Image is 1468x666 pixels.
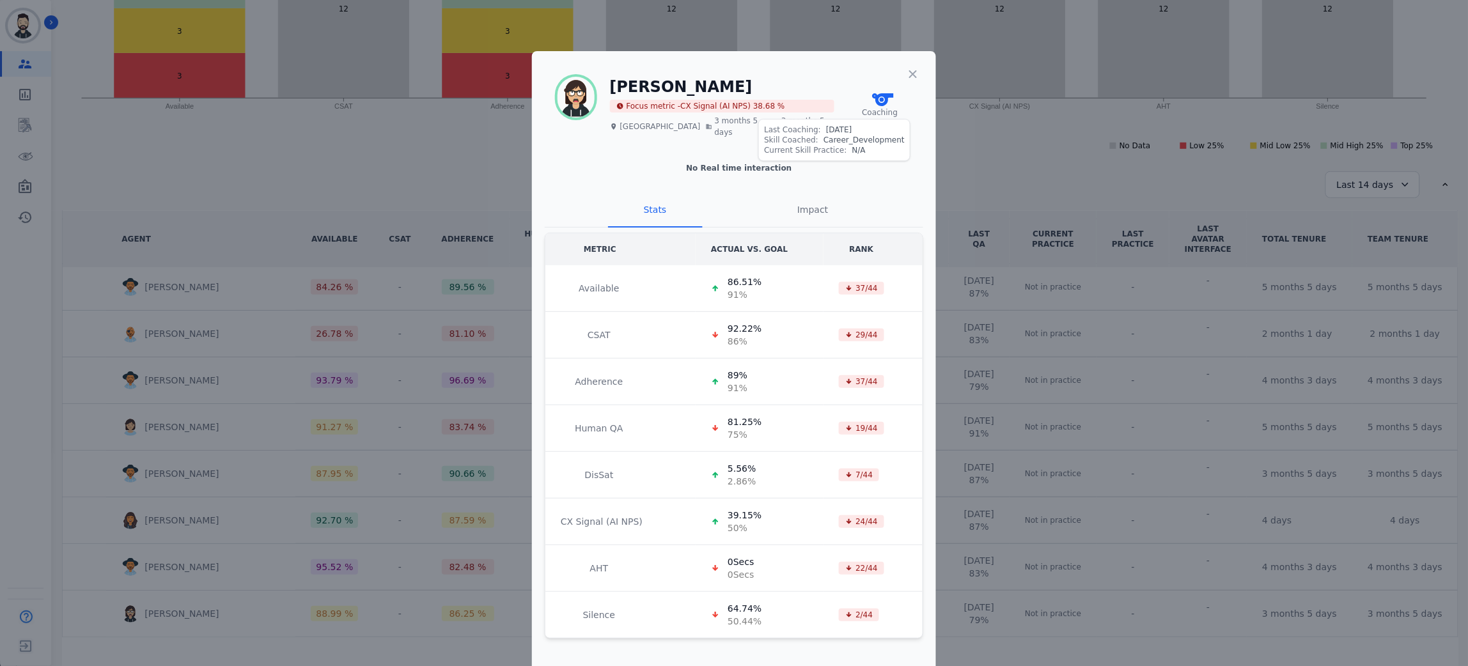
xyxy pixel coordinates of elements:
[850,107,910,128] span: Coaching Session
[728,275,761,288] span: 86.51 %
[839,515,884,528] div: 24/44
[728,335,761,348] span: 86 %
[561,469,637,481] span: DisSat
[824,233,923,265] th: RANK
[728,322,761,335] span: 92.22 %
[764,145,905,155] div: Current Skill Practice:
[555,163,923,173] div: No Real time interaction
[728,615,761,628] span: 50.44 %
[728,369,747,382] span: 89 %
[781,115,834,138] span: 3 months 5 days
[764,135,905,145] div: Skill Coached:
[561,282,637,295] span: Available
[728,568,754,581] span: 0 Secs
[728,428,761,441] span: 75 %
[561,329,637,341] span: CSAT
[839,562,884,575] div: 22/44
[610,115,701,138] div: [GEOGRAPHIC_DATA]
[839,422,884,435] div: 19/44
[644,205,667,215] span: Stats
[728,382,747,394] span: 91 %
[715,115,768,138] span: 3 months 5 days
[728,415,761,428] span: 81.25 %
[728,555,754,568] span: 0 Secs
[696,233,824,265] th: ACTUAL VS. GOAL
[826,125,852,135] span: [DATE]
[610,100,834,112] span: Focus metric - CX Signal (AI NPS) 38.68 %
[561,422,637,435] span: Human QA
[610,77,834,97] h1: [PERSON_NAME]
[545,233,696,265] th: METRIC
[839,469,879,481] div: 7/44
[839,282,884,295] div: 37/44
[561,562,637,575] span: AHT
[728,475,756,488] span: 2.86 %
[728,462,756,475] span: 5.56 %
[824,135,905,145] span: Career_Development
[728,522,761,534] span: 50 %
[728,288,761,301] span: 91 %
[839,375,884,388] div: 37/44
[558,77,595,118] img: Rounded avatar
[561,515,637,528] span: CX Signal (AI NPS)
[561,608,637,621] span: Silence
[852,145,866,155] span: N/A
[797,205,828,215] span: Impact
[764,125,905,135] div: Last Coaching:
[728,509,761,522] span: 39.15 %
[839,608,879,621] div: 2/44
[839,329,884,341] div: 29/44
[728,602,761,615] span: 64.74 %
[561,375,637,388] span: Adherence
